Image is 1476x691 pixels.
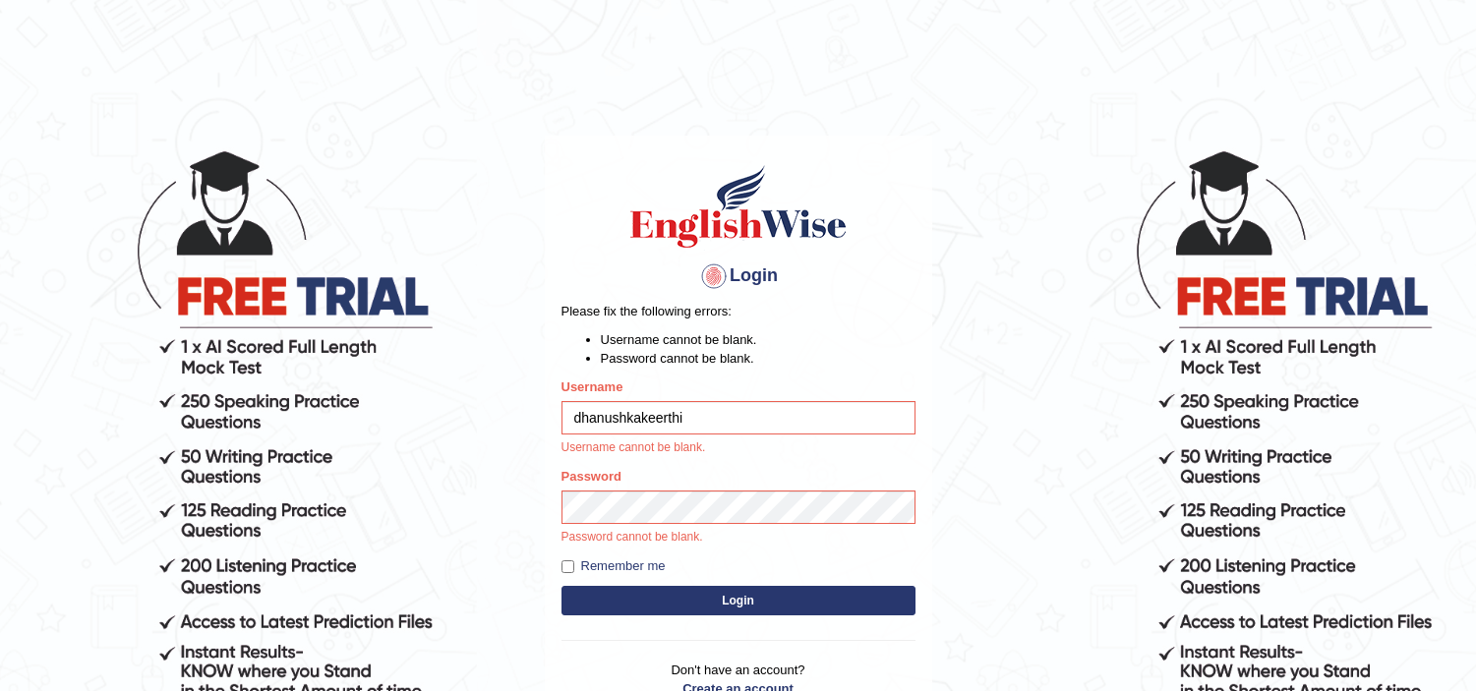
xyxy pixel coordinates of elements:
[561,529,915,547] p: Password cannot be blank.
[601,330,915,349] li: Username cannot be blank.
[561,439,915,457] p: Username cannot be blank.
[561,586,915,615] button: Login
[561,556,666,576] label: Remember me
[601,349,915,368] li: Password cannot be blank.
[561,467,621,486] label: Password
[561,302,915,320] p: Please fix the following errors:
[561,260,915,292] h4: Login
[626,162,851,251] img: Logo of English Wise sign in for intelligent practice with AI
[561,560,574,573] input: Remember me
[561,377,623,396] label: Username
